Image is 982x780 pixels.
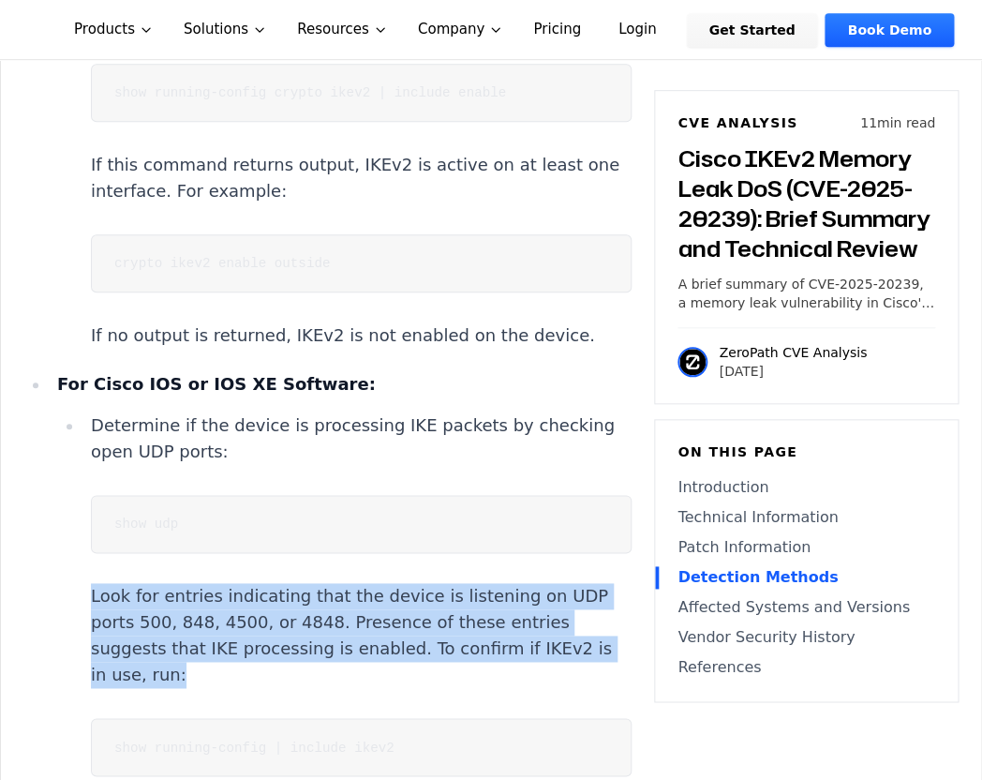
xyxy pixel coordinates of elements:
[91,412,632,465] p: Determine if the device is processing IKE packets by checking open UDP ports:
[677,596,935,619] a: Affected Systems and Versions
[91,152,632,204] p: If this command returns output, IKEv2 is active on at least one interface. For example:
[114,740,394,755] code: show running-config | include ikev2
[677,626,935,649] a: Vendor Security History
[57,374,376,394] strong: For Cisco IOS or IOS XE Software:
[677,347,707,377] img: ZeroPath CVE Analysis
[677,113,797,132] h6: CVE Analysis
[677,656,935,679] a: References
[825,13,953,47] a: Book Demo
[114,517,178,532] code: show udp
[677,566,935,589] a: Detection Methods
[677,442,935,461] h6: On this page
[114,85,506,100] code: show running-config crypto ikev2 | include enable
[719,362,867,381] p: [DATE]
[114,256,330,271] code: crypto ikev2 enable outside
[860,113,935,132] p: 11 min read
[677,476,935,499] a: Introduction
[677,506,935,529] a: Technical Information
[91,583,632,688] p: Look for entries indicating that the device is listening on UDP ports 500, 848, 4500, or 4848. Pr...
[677,536,935,559] a: Patch Information
[719,343,867,362] p: ZeroPath CVE Analysis
[91,322,632,349] p: If no output is returned, IKEv2 is not enabled on the device.
[687,13,818,47] a: Get Started
[677,275,935,312] p: A brief summary of CVE-2025-20239, a memory leak vulnerability in Cisco's IKEv2 implementation af...
[677,143,935,263] h3: Cisco IKEv2 Memory Leak DoS (CVE-2025-20239): Brief Summary and Technical Review
[596,13,679,47] a: Login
